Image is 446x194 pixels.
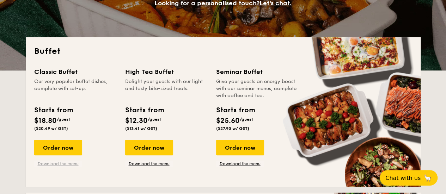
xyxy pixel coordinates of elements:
div: Order now [125,140,173,155]
div: Our very popular buffet dishes, complete with set-up. [34,78,117,99]
h2: Buffet [34,46,412,57]
span: Chat with us [385,175,421,181]
span: ($13.41 w/ GST) [125,126,157,131]
div: Order now [216,140,264,155]
div: Order now [34,140,82,155]
span: /guest [240,117,253,122]
button: Chat with us🦙 [380,170,438,186]
span: 🦙 [423,174,432,182]
span: /guest [57,117,70,122]
span: /guest [148,117,161,122]
div: Give your guests an energy boost with our seminar menus, complete with coffee and tea. [216,78,299,99]
a: Download the menu [34,161,82,167]
span: $12.30 [125,117,148,125]
div: Classic Buffet [34,67,117,77]
a: Download the menu [216,161,264,167]
div: Starts from [216,105,255,115]
span: ($27.90 w/ GST) [216,126,249,131]
span: $18.80 [34,117,57,125]
div: High Tea Buffet [125,67,208,77]
div: Starts from [34,105,73,115]
div: Delight your guests with our light and tasty bite-sized treats. [125,78,208,99]
div: Seminar Buffet [216,67,299,77]
span: ($20.49 w/ GST) [34,126,68,131]
div: Starts from [125,105,164,115]
span: $25.60 [216,117,240,125]
a: Download the menu [125,161,173,167]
